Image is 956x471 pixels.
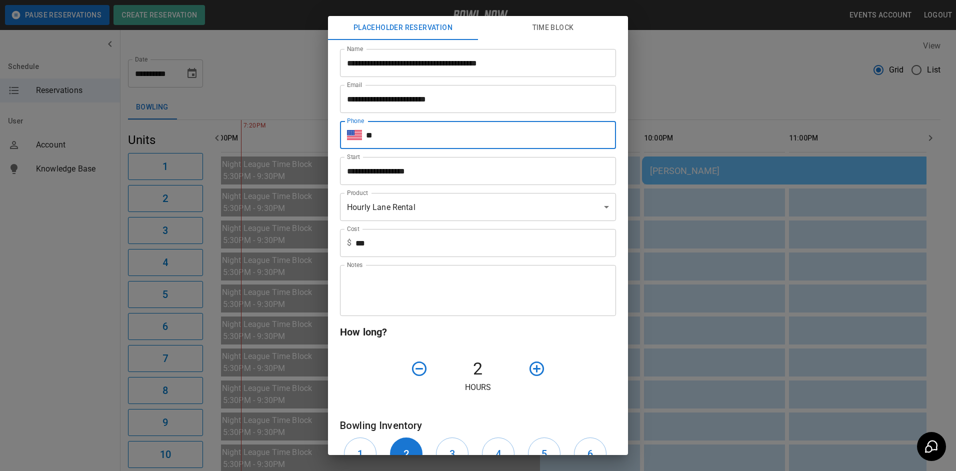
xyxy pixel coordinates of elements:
input: Choose date, selected date is Aug 29, 2025 [340,157,609,185]
h6: 2 [403,446,409,462]
p: Hours [340,381,616,393]
h6: 6 [587,446,593,462]
button: Select country [347,127,362,142]
button: 3 [436,437,468,470]
div: Hourly Lane Rental [340,193,616,221]
label: Phone [347,116,364,125]
h6: Bowling Inventory [340,417,616,433]
h6: 5 [541,446,547,462]
button: 6 [574,437,606,470]
h4: 2 [432,358,524,379]
h6: How long? [340,324,616,340]
h6: 3 [449,446,455,462]
h6: 1 [357,446,363,462]
button: 4 [482,437,514,470]
button: Time Block [478,16,628,40]
label: Start [347,152,360,161]
button: 2 [390,437,422,470]
button: Placeholder Reservation [328,16,478,40]
p: $ [347,237,351,249]
button: 5 [528,437,560,470]
h6: 4 [495,446,501,462]
button: 1 [344,437,376,470]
